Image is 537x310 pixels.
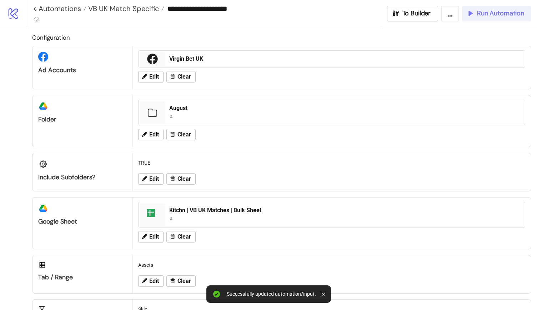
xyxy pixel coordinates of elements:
h2: Configuration [32,33,531,42]
button: Edit [138,173,164,185]
button: To Builder [387,6,438,21]
span: Clear [177,234,191,240]
div: Assets [135,258,528,272]
div: Include subfolders? [38,173,126,181]
span: Clear [177,131,191,138]
span: Clear [177,74,191,80]
button: Edit [138,275,164,287]
span: Edit [149,234,159,240]
span: Edit [149,278,159,284]
button: Edit [138,231,164,242]
button: Clear [166,173,196,185]
button: Run Automation [462,6,531,21]
div: Folder [38,115,126,124]
span: Edit [149,131,159,138]
div: Ad Accounts [38,66,126,74]
button: ... [441,6,459,21]
span: Run Automation [477,9,524,17]
button: Clear [166,275,196,287]
span: Edit [149,74,159,80]
div: Google Sheet [38,217,126,226]
button: Clear [166,231,196,242]
div: Successfully updated automation/input. [227,291,316,297]
div: Virgin Bet UK [169,55,521,63]
div: Kitchn | VB UK Matches | Bulk Sheet [169,206,521,214]
div: August [169,104,521,112]
button: Edit [138,129,164,140]
span: VB UK Match Specific [86,4,159,13]
button: Clear [166,71,196,82]
a: < Automations [33,5,86,12]
button: Clear [166,129,196,140]
div: Tab / Range [38,273,126,281]
button: Edit [138,71,164,82]
span: Edit [149,176,159,182]
span: To Builder [402,9,431,17]
a: VB UK Match Specific [86,5,164,12]
span: Clear [177,278,191,284]
span: Clear [177,176,191,182]
div: TRUE [135,156,528,170]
